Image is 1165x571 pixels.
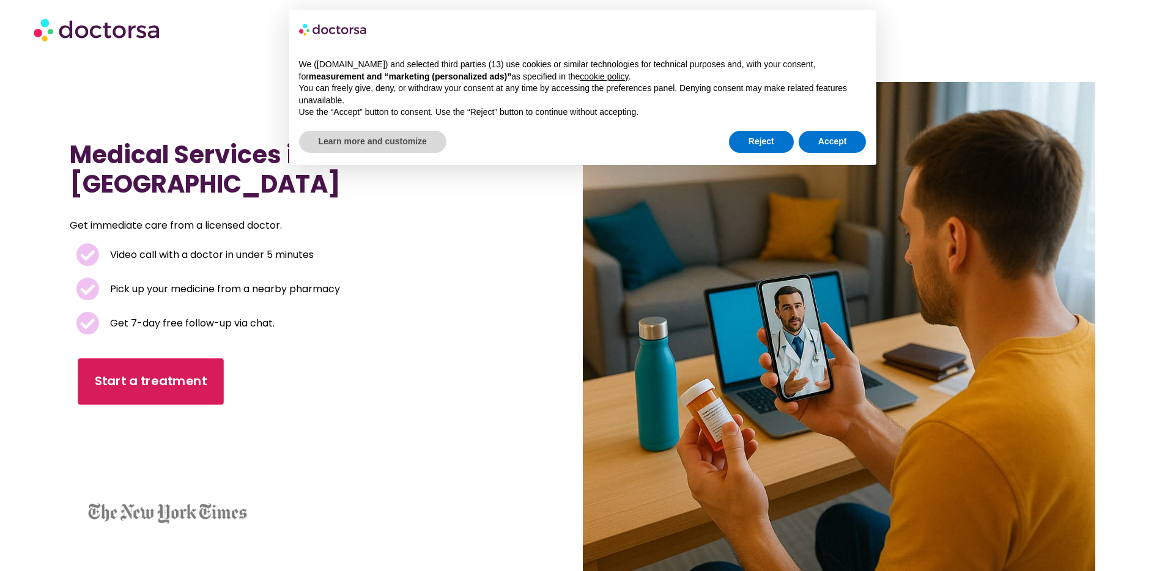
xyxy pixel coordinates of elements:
p: We ([DOMAIN_NAME]) and selected third parties (13) use cookies or similar technologies for techni... [299,59,867,83]
button: Accept [799,131,867,153]
span: Start a treatment [95,372,207,390]
p: Get immediate care from a licensed doctor. [70,217,476,234]
span: Video call with a doctor in under 5 minutes [107,246,314,263]
span: Pick up your medicine from a nearby pharmacy [107,281,340,298]
a: Start a treatment [78,358,224,405]
button: Learn more and customize [299,131,446,153]
strong: measurement and “marketing (personalized ads)” [309,72,511,81]
img: logo [299,20,368,39]
button: Reject [729,131,794,153]
iframe: Customer reviews powered by Trustpilot [76,425,186,517]
p: Use the “Accept” button to consent. Use the “Reject” button to continue without accepting. [299,106,867,119]
h1: Medical Services in [GEOGRAPHIC_DATA] [70,140,505,199]
a: cookie policy [580,72,628,81]
p: You can freely give, deny, or withdraw your consent at any time by accessing the preferences pane... [299,83,867,106]
span: Get 7-day free follow-up via chat. [107,315,275,332]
